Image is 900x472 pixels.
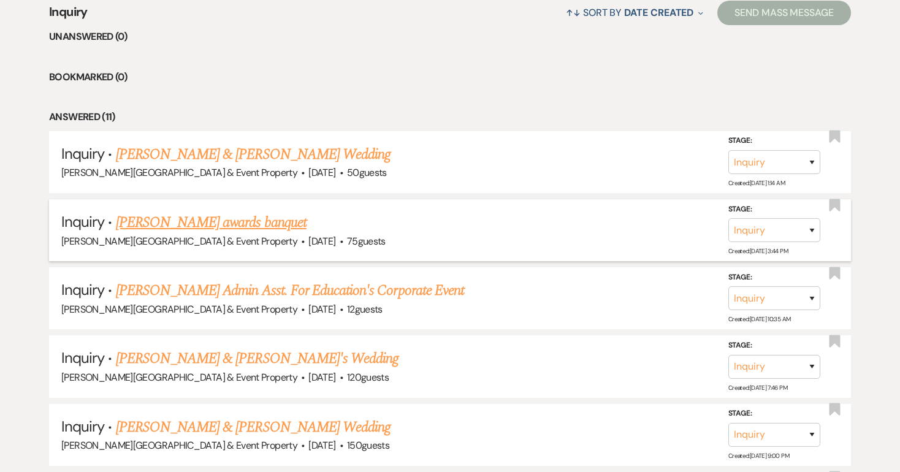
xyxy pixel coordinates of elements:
li: Unanswered (0) [49,29,851,45]
a: [PERSON_NAME] & [PERSON_NAME] Wedding [116,143,391,166]
span: Inquiry [61,348,104,367]
span: [PERSON_NAME][GEOGRAPHIC_DATA] & Event Property [61,303,297,316]
span: [PERSON_NAME][GEOGRAPHIC_DATA] & Event Property [61,439,297,452]
span: [PERSON_NAME][GEOGRAPHIC_DATA] & Event Property [61,371,297,384]
span: Created: [DATE] 9:00 PM [728,452,789,460]
span: Created: [DATE] 3:44 PM [728,247,788,255]
label: Stage: [728,271,820,284]
a: [PERSON_NAME] & [PERSON_NAME] Wedding [116,416,391,438]
label: Stage: [728,407,820,421]
span: [DATE] [308,303,335,316]
span: Created: [DATE] 1:14 AM [728,179,785,187]
a: [PERSON_NAME] & [PERSON_NAME]'s Wedding [116,348,399,370]
span: 75 guests [347,235,386,248]
label: Stage: [728,134,820,148]
a: [PERSON_NAME] Admin Asst. For Education's Corporate Event [116,280,464,302]
label: Stage: [728,203,820,216]
span: Created: [DATE] 7:46 PM [728,384,787,392]
span: [DATE] [308,371,335,384]
span: 50 guests [347,166,387,179]
span: Inquiry [49,2,88,29]
span: 120 guests [347,371,389,384]
span: Date Created [624,6,693,19]
button: Send Mass Message [717,1,851,25]
span: Inquiry [61,212,104,231]
label: Stage: [728,339,820,352]
span: 12 guests [347,303,383,316]
span: [PERSON_NAME][GEOGRAPHIC_DATA] & Event Property [61,166,297,179]
span: Inquiry [61,144,104,163]
span: [DATE] [308,439,335,452]
span: Inquiry [61,417,104,436]
span: 150 guests [347,439,389,452]
span: Inquiry [61,280,104,299]
span: Created: [DATE] 10:35 AM [728,315,790,323]
a: [PERSON_NAME] awards banquet [116,211,307,234]
li: Answered (11) [49,109,851,125]
span: [DATE] [308,235,335,248]
span: ↑↓ [566,6,581,19]
span: [PERSON_NAME][GEOGRAPHIC_DATA] & Event Property [61,235,297,248]
li: Bookmarked (0) [49,69,851,85]
span: [DATE] [308,166,335,179]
